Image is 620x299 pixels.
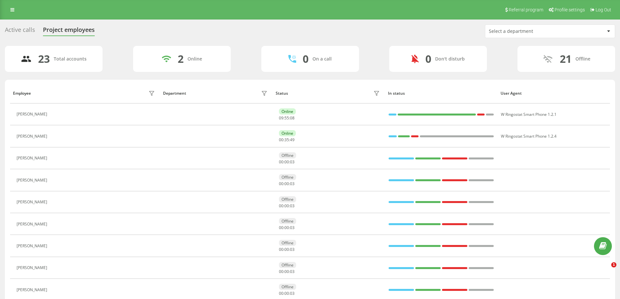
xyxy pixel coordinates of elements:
[276,91,288,96] div: Status
[290,291,295,296] span: 03
[187,56,202,62] div: Online
[290,247,295,252] span: 03
[279,204,295,208] div: : :
[279,262,296,268] div: Offline
[17,134,49,139] div: [PERSON_NAME]
[435,56,465,62] div: Don't disturb
[17,265,49,270] div: [PERSON_NAME]
[54,56,87,62] div: Total accounts
[290,203,295,209] span: 03
[279,196,296,202] div: Offline
[279,115,283,121] span: 09
[279,291,295,296] div: : :
[290,115,295,121] span: 08
[611,262,616,267] span: 1
[279,247,295,252] div: : :
[284,115,289,121] span: 55
[501,112,557,117] span: W Ringostat Smart Phone 1.2.1
[178,53,184,65] div: 2
[279,247,283,252] span: 00
[279,174,296,180] div: Offline
[279,116,295,120] div: : :
[290,269,295,274] span: 03
[284,159,289,165] span: 00
[279,225,295,230] div: : :
[284,181,289,186] span: 00
[290,159,295,165] span: 03
[290,181,295,186] span: 03
[13,91,31,96] div: Employee
[17,244,49,248] div: [PERSON_NAME]
[284,291,289,296] span: 00
[560,53,572,65] div: 21
[43,26,95,36] div: Project employees
[17,288,49,292] div: [PERSON_NAME]
[279,218,296,224] div: Offline
[17,200,49,204] div: [PERSON_NAME]
[279,159,283,165] span: 00
[284,225,289,230] span: 00
[279,269,283,274] span: 00
[284,247,289,252] span: 00
[290,225,295,230] span: 03
[17,112,49,116] div: [PERSON_NAME]
[17,222,49,226] div: [PERSON_NAME]
[284,137,289,143] span: 35
[163,91,186,96] div: Department
[501,91,607,96] div: User Agent
[501,133,557,139] span: W Ringostat Smart Phone 1.2.4
[279,284,296,290] div: Offline
[290,137,295,143] span: 49
[279,269,295,274] div: : :
[279,160,295,164] div: : :
[279,225,283,230] span: 00
[17,156,49,160] div: [PERSON_NAME]
[284,203,289,209] span: 00
[279,152,296,158] div: Offline
[5,26,35,36] div: Active calls
[425,53,431,65] div: 0
[279,203,283,209] span: 00
[598,262,613,278] iframe: Intercom live chat
[279,181,283,186] span: 00
[279,182,295,186] div: : :
[279,130,296,136] div: Online
[17,178,49,183] div: [PERSON_NAME]
[489,29,567,34] div: Select a department
[388,91,494,96] div: In status
[279,240,296,246] div: Offline
[509,7,543,12] span: Referral program
[279,108,296,115] div: Online
[279,137,283,143] span: 00
[38,53,50,65] div: 23
[303,53,309,65] div: 0
[596,7,611,12] span: Log Out
[555,7,585,12] span: Profile settings
[279,291,283,296] span: 00
[312,56,332,62] div: On a call
[279,138,295,142] div: : :
[284,269,289,274] span: 00
[575,56,590,62] div: Offline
